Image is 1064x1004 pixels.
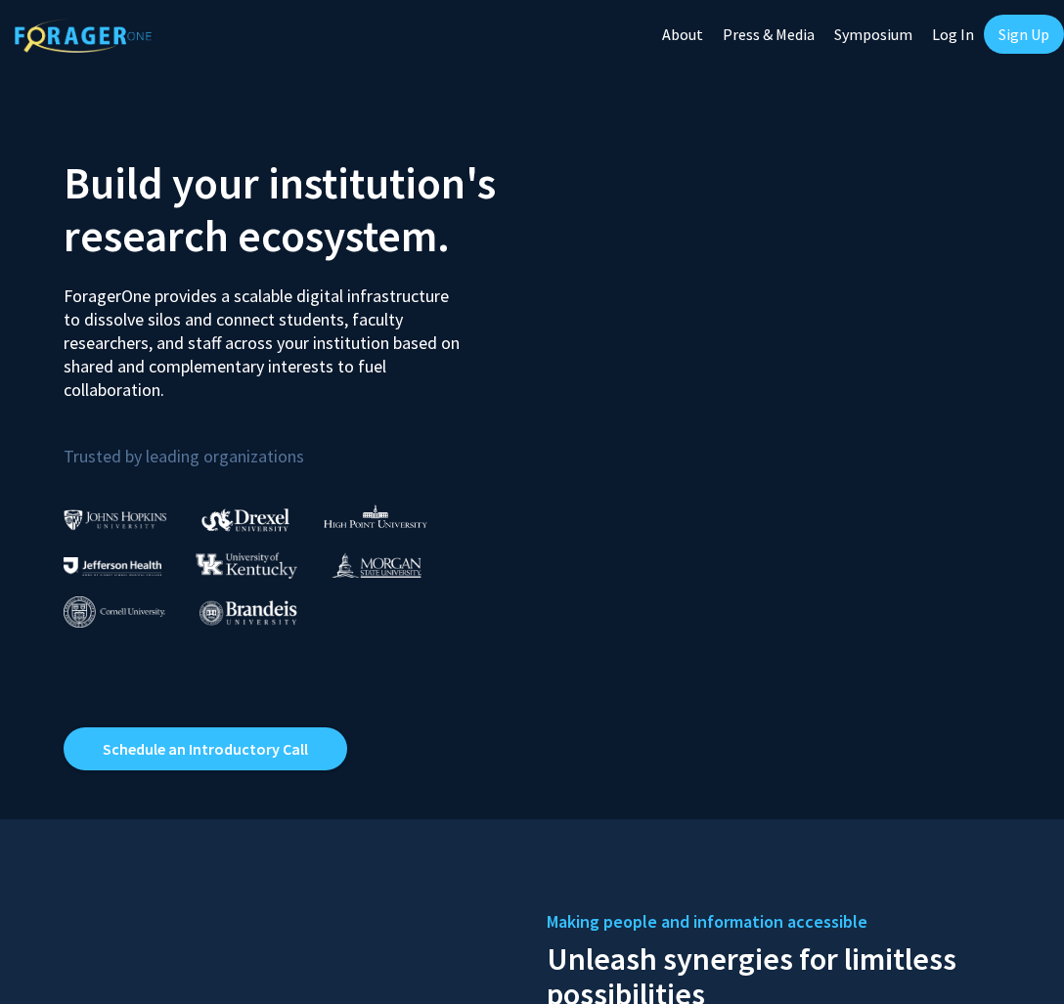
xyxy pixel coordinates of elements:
[201,508,289,531] img: Drexel University
[64,509,167,530] img: Johns Hopkins University
[64,727,347,770] a: Opens in a new tab
[64,596,165,629] img: Cornell University
[332,552,421,578] img: Morgan State University
[64,417,517,471] p: Trusted by leading organizations
[196,552,297,579] img: University of Kentucky
[15,19,152,53] img: ForagerOne Logo
[984,15,1064,54] a: Sign Up
[199,600,297,625] img: Brandeis University
[324,504,427,528] img: High Point University
[64,270,463,402] p: ForagerOne provides a scalable digital infrastructure to dissolve silos and connect students, fac...
[64,156,517,262] h2: Build your institution's research ecosystem.
[547,907,1049,937] h5: Making people and information accessible
[64,557,161,576] img: Thomas Jefferson University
